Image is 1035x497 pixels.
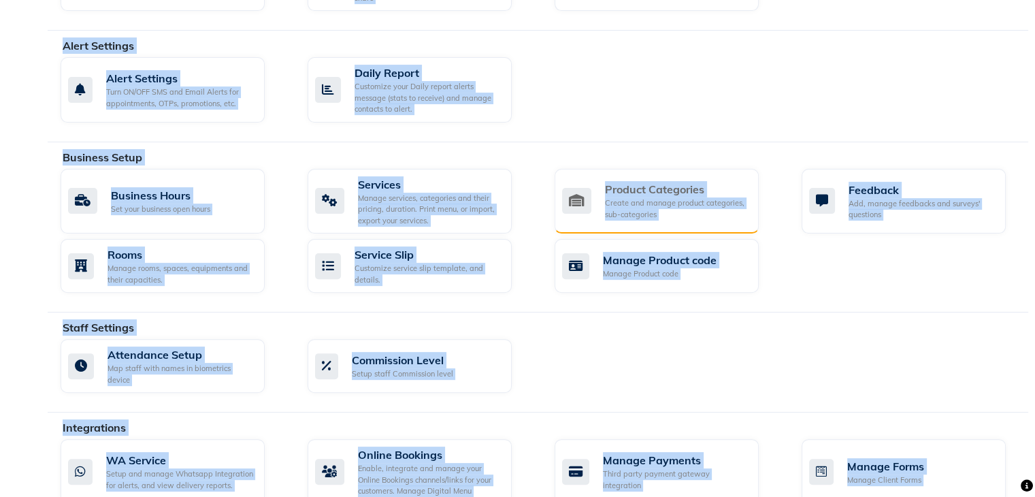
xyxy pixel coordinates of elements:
div: Create and manage product categories, sub-categories [605,197,748,220]
div: Customize service slip template, and details. [355,263,501,285]
div: Manage rooms, spaces, equipments and their capacities. [108,263,254,285]
div: Business Hours [111,187,210,204]
div: Feedback [849,182,995,198]
div: Alert Settings [106,70,254,86]
div: Rooms [108,246,254,263]
div: Manage Product code [603,268,717,280]
div: Attendance Setup [108,347,254,363]
div: Manage Client Forms [847,475,924,486]
div: Daily Report [355,65,501,81]
div: Manage Payments [603,452,748,468]
a: Alert SettingsTurn ON/OFF SMS and Email Alerts for appointments, OTPs, promotions, etc. [61,57,287,123]
a: Manage Product codeManage Product code [555,239,781,293]
div: Map staff with names in biometrics device [108,363,254,385]
a: ServicesManage services, categories and their pricing, duration. Print menu, or import, export yo... [308,169,534,234]
a: Attendance SetupMap staff with names in biometrics device [61,339,287,393]
a: FeedbackAdd, manage feedbacks and surveys' questions [802,169,1028,234]
div: Setup and manage Whatsapp Integration for alerts, and view delivery reports. [106,468,254,491]
div: Manage services, categories and their pricing, duration. Print menu, or import, export your servi... [358,193,501,227]
div: Set your business open hours [111,204,210,215]
div: Services [358,176,501,193]
a: Business HoursSet your business open hours [61,169,287,234]
div: Product Categories [605,181,748,197]
a: Commission LevelSetup staff Commission level [308,339,534,393]
a: Daily ReportCustomize your Daily report alerts message (stats to receive) and manage contacts to ... [308,57,534,123]
div: Setup staff Commission level [352,368,453,380]
div: Manage Product code [603,252,717,268]
div: WA Service [106,452,254,468]
div: Service Slip [355,246,501,263]
div: Customize your Daily report alerts message (stats to receive) and manage contacts to alert. [355,81,501,115]
div: Third party payment gateway integration [603,468,748,491]
a: RoomsManage rooms, spaces, equipments and their capacities. [61,239,287,293]
div: Manage Forms [847,458,924,475]
div: Add, manage feedbacks and surveys' questions [849,198,995,221]
div: Enable, integrate and manage your Online Bookings channels/links for your customers. Manage Digit... [358,463,501,497]
a: Product CategoriesCreate and manage product categories, sub-categories [555,169,781,234]
div: Turn ON/OFF SMS and Email Alerts for appointments, OTPs, promotions, etc. [106,86,254,109]
a: Service SlipCustomize service slip template, and details. [308,239,534,293]
div: Online Bookings [358,447,501,463]
div: Commission Level [352,352,453,368]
